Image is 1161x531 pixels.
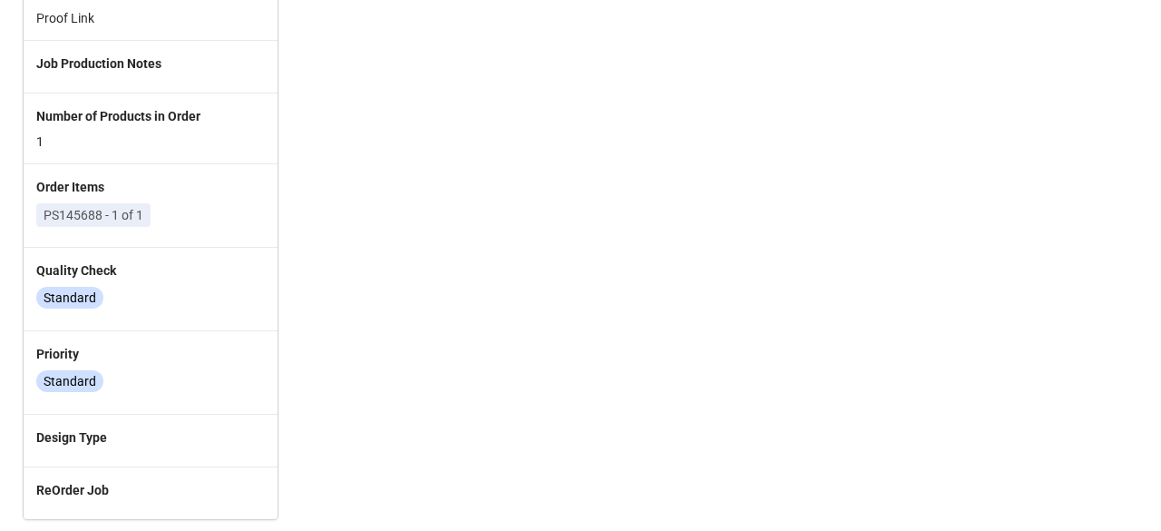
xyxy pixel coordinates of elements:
p: PS145688 - 1 of 1 [44,206,143,224]
b: Number of Products in Order [36,109,200,123]
b: Order Items [36,180,104,194]
b: Quality Check [36,263,116,278]
p: Proof Link [36,9,265,27]
b: ReOrder Job [36,483,109,497]
b: Job Production Notes [36,56,161,71]
div: Standard [36,370,103,392]
b: Priority [36,347,79,361]
div: Standard [36,287,103,309]
p: 1 [36,133,265,151]
b: Design Type [36,430,107,445]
